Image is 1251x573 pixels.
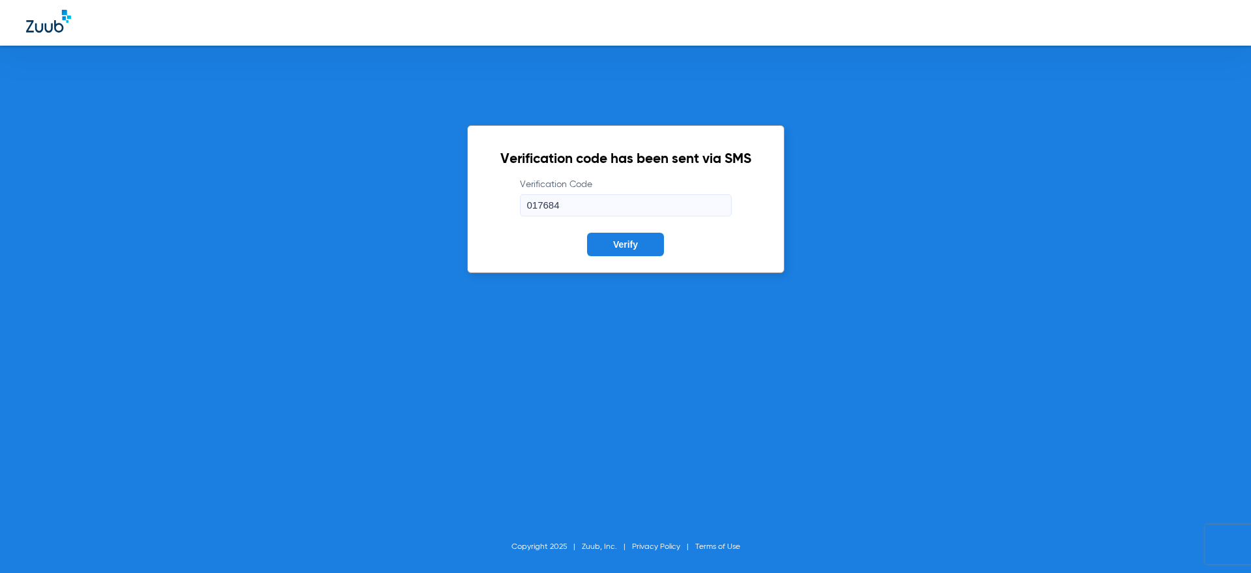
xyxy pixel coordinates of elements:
input: Verification Code [520,194,732,216]
h2: Verification code has been sent via SMS [500,153,751,166]
a: Privacy Policy [632,543,680,551]
img: Zuub Logo [26,10,71,33]
li: Copyright 2025 [511,540,582,553]
button: Verify [587,233,664,256]
span: Verify [613,239,638,250]
li: Zuub, Inc. [582,540,632,553]
label: Verification Code [520,178,732,216]
a: Terms of Use [695,543,740,551]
